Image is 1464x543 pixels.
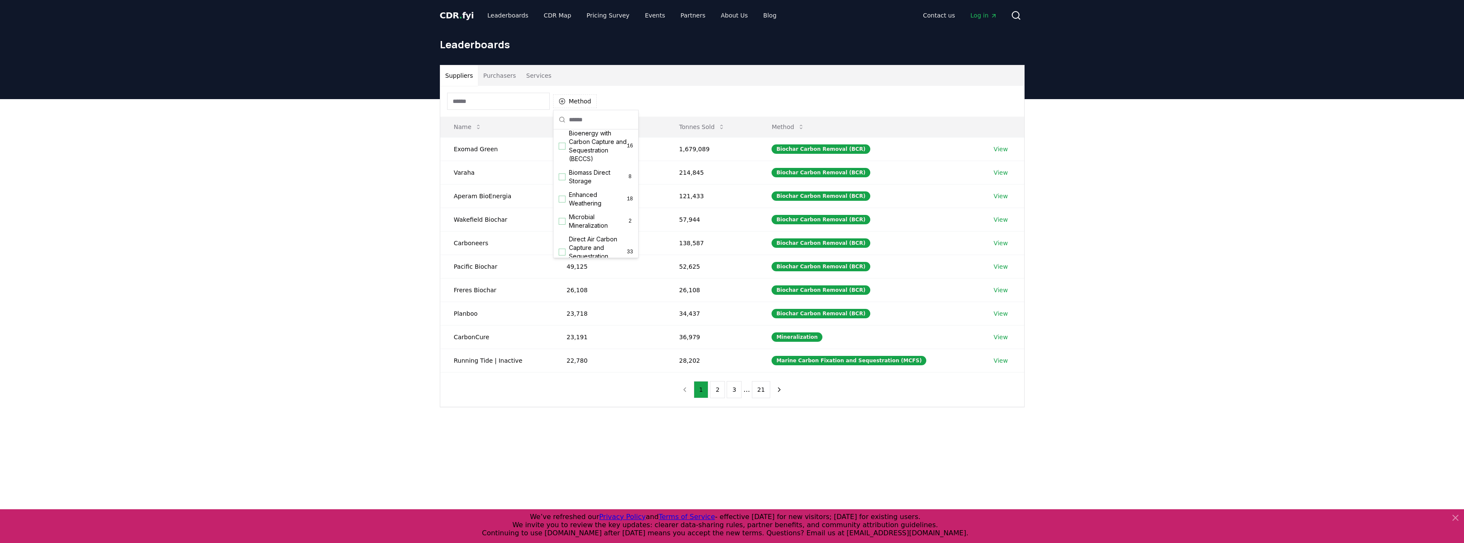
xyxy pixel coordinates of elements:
[440,161,553,184] td: Varaha
[553,302,666,325] td: 23,718
[553,349,666,372] td: 22,780
[772,215,870,224] div: Biochar Carbon Removal (BCR)
[994,356,1008,365] a: View
[569,191,627,208] span: Enhanced Weathering
[772,191,870,201] div: Biochar Carbon Removal (BCR)
[666,302,758,325] td: 34,437
[440,208,553,231] td: Wakefield Biochar
[440,65,478,86] button: Suppliers
[440,231,553,255] td: Carboneers
[970,11,997,20] span: Log in
[772,168,870,177] div: Biochar Carbon Removal (BCR)
[440,10,474,21] span: CDR fyi
[440,38,1025,51] h1: Leaderboards
[478,65,521,86] button: Purchasers
[627,196,633,203] span: 18
[772,262,870,271] div: Biochar Carbon Removal (BCR)
[666,137,758,161] td: 1,679,089
[627,218,633,225] span: 2
[994,145,1008,153] a: View
[710,381,725,398] button: 2
[916,8,962,23] a: Contact us
[666,278,758,302] td: 26,108
[459,10,462,21] span: .
[772,356,926,365] div: Marine Carbon Fixation and Sequestration (MCFS)
[757,8,784,23] a: Blog
[672,118,732,135] button: Tonnes Sold
[772,309,870,318] div: Biochar Carbon Removal (BCR)
[994,239,1008,247] a: View
[666,255,758,278] td: 52,625
[440,325,553,349] td: CarbonCure
[666,161,758,184] td: 214,845
[727,381,742,398] button: 3
[666,325,758,349] td: 36,979
[772,285,870,295] div: Biochar Carbon Removal (BCR)
[440,278,553,302] td: Freres Biochar
[569,213,627,230] span: Microbial Mineralization
[714,8,754,23] a: About Us
[580,8,636,23] a: Pricing Survey
[994,192,1008,200] a: View
[752,381,771,398] button: 21
[772,332,822,342] div: Mineralization
[569,235,627,269] span: Direct Air Carbon Capture and Sequestration (DACCS)
[553,94,597,108] button: Method
[553,278,666,302] td: 26,108
[694,381,709,398] button: 1
[627,143,633,150] span: 16
[440,137,553,161] td: Exomad Green
[440,184,553,208] td: Aperam BioEnergia
[765,118,811,135] button: Method
[627,173,633,180] span: 8
[440,349,553,372] td: Running Tide | Inactive
[553,255,666,278] td: 49,125
[994,309,1008,318] a: View
[440,9,474,21] a: CDR.fyi
[743,385,750,395] li: ...
[772,238,870,248] div: Biochar Carbon Removal (BCR)
[666,349,758,372] td: 28,202
[772,144,870,154] div: Biochar Carbon Removal (BCR)
[994,333,1008,341] a: View
[994,168,1008,177] a: View
[480,8,783,23] nav: Main
[440,255,553,278] td: Pacific Biochar
[963,8,1004,23] a: Log in
[666,208,758,231] td: 57,944
[772,381,786,398] button: next page
[440,302,553,325] td: Planboo
[569,168,627,185] span: Biomass Direct Storage
[627,249,633,255] span: 33
[553,325,666,349] td: 23,191
[994,262,1008,271] a: View
[521,65,557,86] button: Services
[480,8,535,23] a: Leaderboards
[674,8,712,23] a: Partners
[638,8,672,23] a: Events
[916,8,1004,23] nav: Main
[537,8,578,23] a: CDR Map
[994,215,1008,224] a: View
[994,286,1008,294] a: View
[447,118,489,135] button: Name
[666,231,758,255] td: 138,587
[569,129,627,163] span: Bioenergy with Carbon Capture and Sequestration (BECCS)
[666,184,758,208] td: 121,433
